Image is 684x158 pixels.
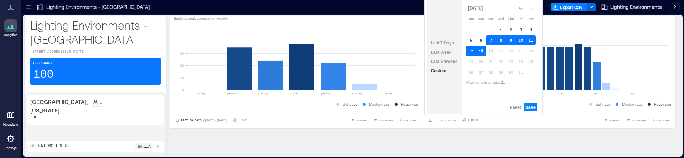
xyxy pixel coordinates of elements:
p: Floorplans [3,122,18,127]
button: 17 [516,46,526,56]
a: Floorplans [1,107,20,129]
button: 10 [516,35,526,45]
text: [DATE] [352,92,362,95]
button: 15 [496,46,506,56]
button: 27 [476,67,486,77]
text: 4pm [593,92,598,95]
button: 19 [466,57,476,67]
span: EXPORT [357,118,368,122]
button: 30 [506,67,516,77]
tspan: 20 [180,63,184,68]
button: 8 [496,35,506,45]
p: Medium use [369,101,390,107]
button: EXPORT [349,117,369,124]
span: Last Week [431,49,452,54]
button: EXPORT [602,117,622,124]
p: Operating Hours [30,143,69,149]
span: OPTIONS [657,118,670,122]
button: 3 [516,25,526,35]
button: 11 [526,35,536,45]
p: Building peak occupancy weekly [174,15,281,21]
p: 1 Hour [468,118,478,122]
p: Medium use [622,101,643,107]
p: 0 [100,99,102,105]
button: 28 [486,67,496,77]
button: 13 [476,46,486,56]
span: [DATE] - [DATE] [434,119,456,122]
button: Last 90 Days |[DATE]-[DATE] [174,117,228,124]
span: COMPARE [632,118,646,122]
button: 12 [466,46,476,56]
button: Last 3 Weeks [430,57,459,65]
p: Lighting Environments - [GEOGRAPHIC_DATA] [46,4,150,11]
span: Custom [431,68,446,73]
p: 1 Day [238,118,247,122]
button: 4 [526,25,536,35]
th: Friday [516,14,526,24]
text: [DATE] [321,92,331,95]
span: Mon [478,17,484,21]
p: Heavy use [654,101,671,107]
span: Wed [498,17,504,21]
button: 25 [526,57,536,67]
button: 1 [496,25,506,35]
tspan: 30 [180,51,184,56]
button: 29 [496,67,506,77]
p: [STREET_ADDRESS][US_STATE] [30,49,161,55]
button: 26 [466,67,476,77]
span: Sat [528,17,534,21]
button: Reset [508,103,523,111]
text: [DATE] [195,92,206,95]
a: Settings [2,130,19,152]
text: [DATE] [227,92,237,95]
text: [DATE] [258,92,268,95]
span: Save [525,104,536,110]
button: COMPARE [625,117,647,124]
button: COMPARE [372,117,394,124]
span: EXPORT [610,118,621,122]
th: Sunday [466,14,476,24]
th: Tuesday [486,14,496,24]
p: Light use [596,101,611,107]
button: 16 [506,46,516,56]
th: Wednesday [496,14,506,24]
span: Last 3 Weeks [431,59,457,64]
button: OPTIONS [650,117,671,124]
button: 24 [516,57,526,67]
button: 6 [476,35,486,45]
button: 18 [526,46,536,56]
button: Save [524,103,537,111]
button: 20 [476,57,486,67]
p: Settings [5,146,17,150]
button: Last 7 Days [430,38,455,47]
button: Last Week [430,48,453,56]
span: Fri [518,17,524,21]
button: 7 [486,35,496,45]
a: Analytics [2,17,20,39]
button: 9 [506,35,516,45]
p: Headcount [33,60,52,66]
th: Monday [476,14,486,24]
button: Custom [430,66,448,75]
span: OPTIONS [404,118,417,122]
text: [DATE] [383,92,394,95]
button: 21 [486,57,496,67]
button: 22 [496,57,506,67]
button: [DATE]-[DATE] [427,117,458,124]
text: [DATE] [289,92,300,95]
p: Analytics [4,33,17,37]
tspan: 10 [180,75,184,80]
button: 31 [516,67,526,77]
text: 8pm [630,92,636,95]
button: OPTIONS [397,117,418,124]
p: Lighting Environments - [GEOGRAPHIC_DATA] [30,18,161,46]
button: 5 [466,35,476,45]
text: 12pm [556,92,563,95]
p: Heavy use [401,101,418,107]
span: Lighting Environments [610,4,662,11]
span: Thu [508,17,514,21]
button: 2 [506,25,516,35]
p: Light use [343,101,358,107]
p: [GEOGRAPHIC_DATA], [US_STATE] [30,98,88,115]
button: 23 [506,57,516,67]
